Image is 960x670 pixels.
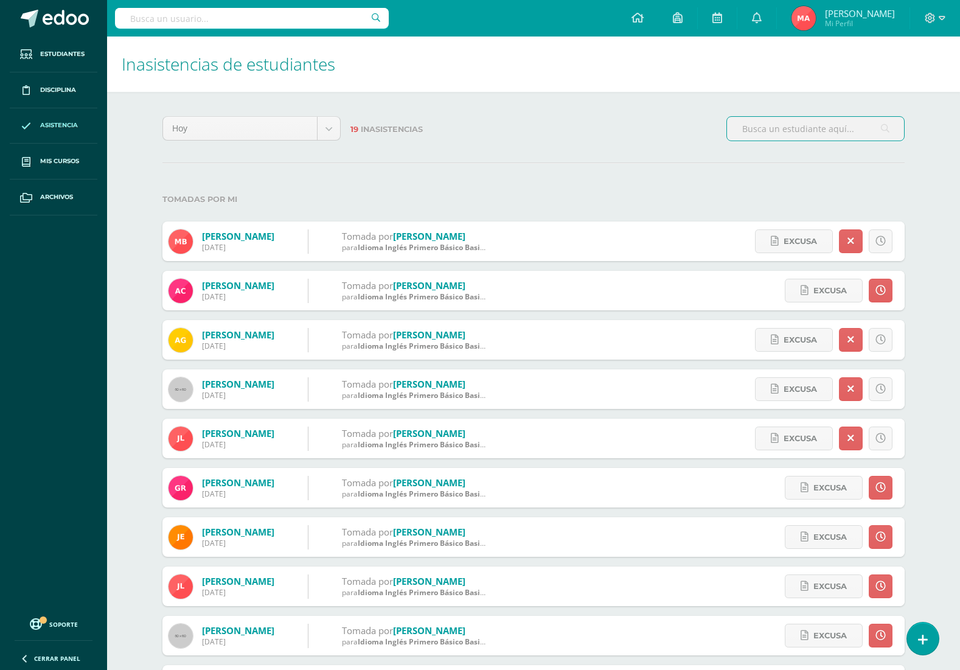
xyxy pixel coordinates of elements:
a: Soporte [15,615,92,632]
a: [PERSON_NAME] [202,378,274,390]
span: Asistencia [40,120,78,130]
span: Tomada por [342,575,393,587]
span: Hoy [172,117,308,140]
img: a8dcd5002b030f19af6574cee489e1dc.png [169,279,193,303]
span: Inasistencias de estudiantes [122,52,335,75]
span: Excusa [813,526,847,548]
span: Tomada por [342,476,393,489]
img: 12c36d532fb2f789a47758343c725af4.png [169,427,193,451]
a: [PERSON_NAME] [393,575,465,587]
a: [PERSON_NAME] [202,526,274,538]
a: Excusa [755,427,833,450]
span: 19 [350,125,358,134]
a: [PERSON_NAME] [202,230,274,242]
span: Tomada por [342,624,393,637]
a: Excusa [785,624,863,647]
span: Archivos [40,192,73,202]
a: Excusa [755,328,833,352]
div: [DATE] [202,341,274,351]
a: [PERSON_NAME] [202,476,274,489]
a: [PERSON_NAME] [393,624,465,637]
span: Disciplina [40,85,76,95]
div: para [342,341,488,351]
div: [DATE] [202,439,274,450]
span: Mi Perfil [825,18,895,29]
span: [PERSON_NAME] [825,7,895,19]
span: Idioma Inglés Primero Básico Basicos 'LEVEL 3' [358,390,525,400]
img: 03b4b613406726cd644bf6ce202b4263.png [169,328,193,352]
div: [DATE] [202,291,274,302]
a: Estudiantes [10,37,97,72]
a: [PERSON_NAME] [393,476,465,489]
a: Excusa [755,229,833,253]
input: Busca un estudiante aquí... [727,117,904,141]
a: [PERSON_NAME] [202,427,274,439]
span: Soporte [49,620,78,629]
label: Tomadas por mi [162,187,905,212]
a: Excusa [785,279,863,302]
span: Idioma Inglés Primero Básico Basicos 'LEVEL 3' [358,637,525,647]
a: [PERSON_NAME] [202,329,274,341]
span: Tomada por [342,378,393,390]
a: [PERSON_NAME] [393,230,465,242]
span: Excusa [784,329,817,351]
div: [DATE] [202,489,274,499]
span: Tomada por [342,526,393,538]
a: [PERSON_NAME] [393,427,465,439]
span: Idioma Inglés Primero Básico Basicos 'LEVEL 3' [358,439,525,450]
div: para [342,637,488,647]
span: Excusa [813,624,847,647]
a: [PERSON_NAME] [202,279,274,291]
div: para [342,242,488,253]
div: [DATE] [202,637,274,647]
a: Disciplina [10,72,97,108]
span: Excusa [784,230,817,253]
div: para [342,587,488,598]
a: [PERSON_NAME] [393,329,465,341]
img: 60x60 [169,377,193,402]
a: Hoy [163,117,340,140]
img: 12c36d532fb2f789a47758343c725af4.png [169,574,193,599]
a: Asistencia [10,108,97,144]
a: Excusa [785,574,863,598]
div: para [342,390,488,400]
a: [PERSON_NAME] [393,279,465,291]
div: para [342,489,488,499]
div: [DATE] [202,538,274,548]
span: Excusa [813,575,847,598]
span: Inasistencias [361,125,423,134]
span: Idioma Inglés Primero Básico Basicos 'LEVEL 3' [358,489,525,499]
span: Idioma Inglés Primero Básico Basicos 'LEVEL 3' [358,538,525,548]
a: Excusa [785,476,863,500]
span: Cerrar panel [34,654,80,663]
div: [DATE] [202,390,274,400]
div: para [342,291,488,302]
img: 5711b24d8cffe74a96f4c51c60be1166.png [169,525,193,550]
span: Tomada por [342,427,393,439]
img: 70c5e756e9fdfd3478a88f9150fa1bfd.png [169,476,193,500]
span: Idioma Inglés Primero Básico Basicos 'LEVEL 3' [358,587,525,598]
div: para [342,439,488,450]
img: f90d96feb81eb68eb65d9593fb22c30f.png [169,229,193,254]
a: [PERSON_NAME] [393,526,465,538]
span: Tomada por [342,230,393,242]
a: [PERSON_NAME] [393,378,465,390]
span: Idioma Inglés Primero Básico Basicos 'LEVEL 3' [358,242,525,253]
span: Excusa [813,279,847,302]
a: [PERSON_NAME] [202,624,274,637]
span: Excusa [784,427,817,450]
span: Tomada por [342,279,393,291]
img: 60x60 [169,624,193,648]
div: [DATE] [202,587,274,598]
span: Excusa [813,476,847,499]
div: [DATE] [202,242,274,253]
a: Mis cursos [10,144,97,180]
span: Tomada por [342,329,393,341]
span: Mis cursos [40,156,79,166]
span: Excusa [784,378,817,400]
div: para [342,538,488,548]
a: Excusa [755,377,833,401]
span: Idioma Inglés Primero Básico Basicos 'LEVEL 3' [358,291,525,302]
a: Excusa [785,525,863,549]
a: Archivos [10,180,97,215]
